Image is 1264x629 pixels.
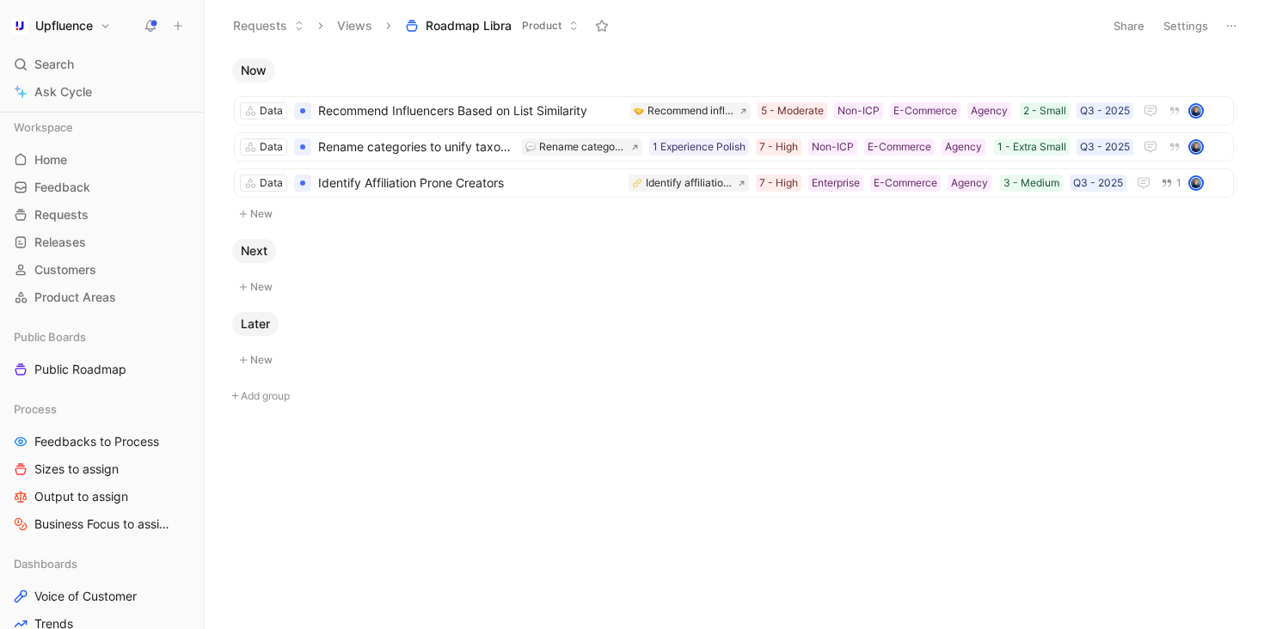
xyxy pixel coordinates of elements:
img: 💬 [525,142,536,152]
button: Roadmap LibraProduct [397,13,586,39]
div: Workspace [7,114,197,140]
a: Sizes to assign [7,456,197,482]
div: Enterprise [812,174,860,192]
span: Public Boards [14,328,86,345]
div: Rename categories to unify taxonomy [539,138,626,156]
div: Data [260,102,283,119]
div: 5 - Moderate [761,102,824,119]
div: Q3 - 2025 [1080,138,1130,156]
span: Now [241,62,267,79]
div: Dashboards [7,551,197,577]
span: Feedbacks to Process [34,433,159,450]
span: Product [522,17,561,34]
button: Add group [225,386,1243,406]
a: DataRename categories to unify taxonomyQ3 - 20251 - Extra SmallAgencyE-CommerceNon-ICP7 - High1 E... [234,132,1234,162]
span: Identify Affiliation Prone Creators [318,173,622,193]
div: 2 - Small [1023,102,1066,119]
a: Product Areas [7,284,197,310]
div: 1 Experience Polish [653,138,746,156]
div: 1 - Extra Small [997,138,1066,156]
button: 1 [1157,174,1185,192]
span: Feedback [34,179,90,196]
div: ProcessFeedbacks to ProcessSizes to assignOutput to assignBusiness Focus to assign [7,396,197,537]
div: Recommend influencers based on list similarity [647,102,734,119]
span: Dashboards [14,555,77,572]
button: New [232,277,1236,297]
div: Search [7,52,197,77]
div: Agency [951,174,988,192]
div: Data [260,138,283,156]
button: New [232,204,1236,224]
div: E-Commerce [868,138,931,156]
img: 🤝 [634,106,644,116]
span: Business Focus to assign [34,516,173,533]
button: UpfluenceUpfluence [7,14,115,38]
span: Releases [34,234,86,251]
img: avatar [1190,141,1202,153]
a: Feedbacks to Process [7,429,197,455]
div: NowNew [225,58,1243,225]
div: NextNew [225,239,1243,298]
img: avatar [1190,177,1202,189]
a: Voice of Customer [7,583,197,609]
a: Public Roadmap [7,357,197,382]
span: Next [241,242,267,260]
a: Feedback [7,174,197,200]
a: Ask Cycle [7,79,197,105]
a: Business Focus to assign [7,511,197,537]
div: Data [260,174,283,192]
a: Home [7,147,197,173]
span: Sizes to assign [34,461,119,478]
div: 7 - High [759,138,798,156]
a: DataIdentify Affiliation Prone CreatorsQ3 - 20253 - MediumAgencyE-CommerceEnterprise7 - HighIdent... [234,168,1234,198]
span: Requests [34,206,89,223]
button: Next [232,239,276,263]
span: Public Roadmap [34,361,126,378]
div: E-Commerce [893,102,957,119]
span: Later [241,315,270,333]
div: Q3 - 2025 [1073,174,1123,192]
a: Requests [7,202,197,228]
div: Agency [971,102,1008,119]
span: Product Areas [34,289,116,306]
div: 3 - Medium [1003,174,1059,192]
button: Requests [225,13,312,39]
a: Output to assign [7,484,197,510]
div: Process [7,396,197,422]
div: Agency [945,138,982,156]
span: Workspace [14,119,73,136]
span: Customers [34,261,96,278]
span: Home [34,151,67,168]
div: Non-ICP [838,102,880,119]
span: Output to assign [34,488,128,505]
span: Voice of Customer [34,588,137,605]
span: Roadmap Libra [426,17,512,34]
a: Releases [7,229,197,255]
div: 7 - High [759,174,798,192]
div: Non-ICP [812,138,854,156]
span: Search [34,54,74,75]
a: DataRecommend Influencers Based on List SimilarityQ3 - 20252 - SmallAgencyE-CommerceNon-ICP5 - Mo... [234,96,1234,125]
h1: Upfluence [35,18,93,34]
img: avatar [1190,105,1202,117]
div: Public BoardsPublic Roadmap [7,324,197,382]
button: Now [232,58,275,82]
span: Recommend Influencers Based on List Similarity [318,101,623,121]
span: Rename categories to unify taxonomy [318,137,515,157]
span: Process [14,400,57,418]
div: Identify affiliation prone creators [646,174,733,192]
span: 1 [1176,178,1181,188]
button: Share [1106,14,1152,38]
button: Later [232,312,279,336]
div: Public Boards [7,324,197,350]
div: LaterNew [225,312,1243,371]
span: Ask Cycle [34,82,92,102]
button: Settings [1156,14,1216,38]
div: E-Commerce [874,174,937,192]
div: Q3 - 2025 [1080,102,1130,119]
button: New [232,350,1236,370]
button: Views [329,13,380,39]
img: Upfluence [11,17,28,34]
a: Customers [7,257,197,283]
